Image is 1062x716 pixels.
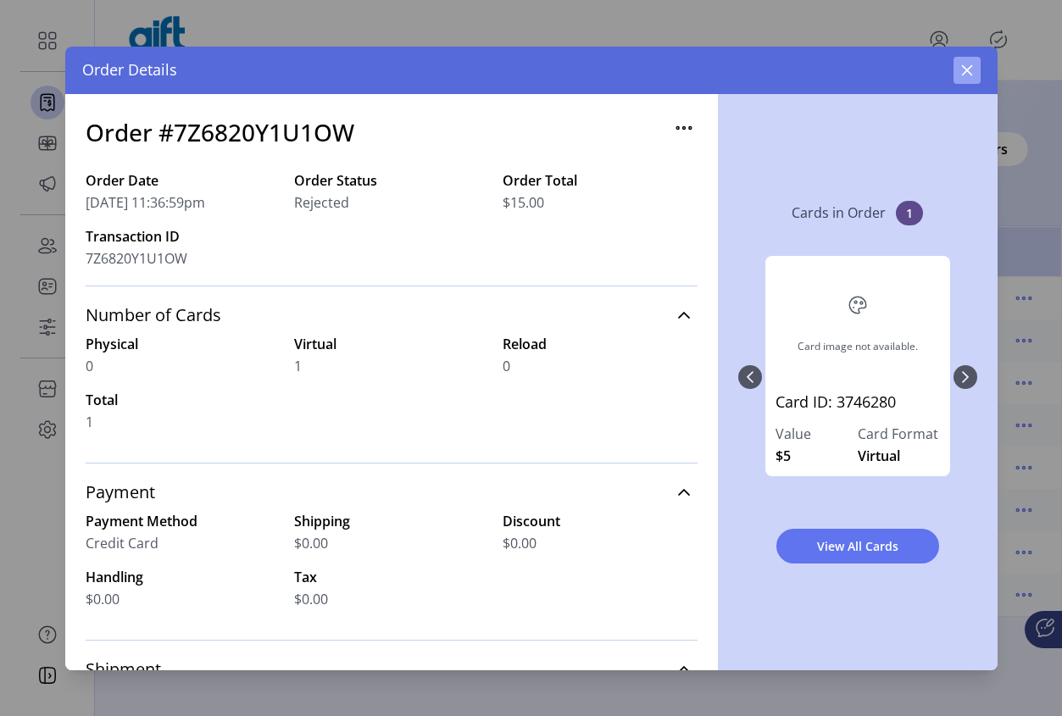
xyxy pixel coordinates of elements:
label: Discount [503,511,698,531]
span: $0.00 [294,533,328,553]
label: Order Date [86,170,281,191]
label: Card Format [858,424,940,444]
span: 1 [294,356,302,376]
label: Payment Method [86,511,281,531]
a: Payment [86,474,698,511]
span: Rejected [294,192,349,213]
div: 0 [762,239,954,515]
span: Number of Cards [86,307,221,324]
button: View All Cards [776,529,939,563]
span: $0.00 [294,589,328,609]
label: Shipping [294,511,489,531]
label: Handling [86,567,281,587]
p: Cards in Order [792,203,886,223]
span: Shipment [86,661,161,678]
label: Total [86,390,281,410]
label: Tax [294,567,489,587]
span: 1 [896,201,923,225]
a: Shipment [86,651,698,688]
span: Payment [86,484,155,501]
label: Order Status [294,170,489,191]
div: Payment [86,511,698,630]
span: 7Z6820Y1U1OW [86,248,187,269]
span: Virtual [858,446,900,466]
a: Number of Cards [86,297,698,334]
label: Virtual [294,334,489,354]
span: [DATE] 11:36:59pm [86,192,205,213]
a: Card ID: 3746280 [776,391,940,424]
label: Transaction ID [86,226,281,247]
div: Number of Cards [86,334,698,452]
h3: Order #7Z6820Y1U1OW [86,114,354,150]
span: View All Cards [798,537,917,555]
span: $0.00 [503,533,537,553]
span: $0.00 [86,589,120,609]
label: Reload [503,334,698,354]
label: Value [776,424,858,444]
label: Physical [86,334,281,354]
span: 0 [503,356,510,376]
span: Credit Card [86,533,158,553]
span: $15.00 [503,192,544,213]
span: $5 [776,446,791,466]
label: Order Total [503,170,698,191]
span: Order Details [82,58,177,81]
div: Card image not available. [798,339,918,354]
